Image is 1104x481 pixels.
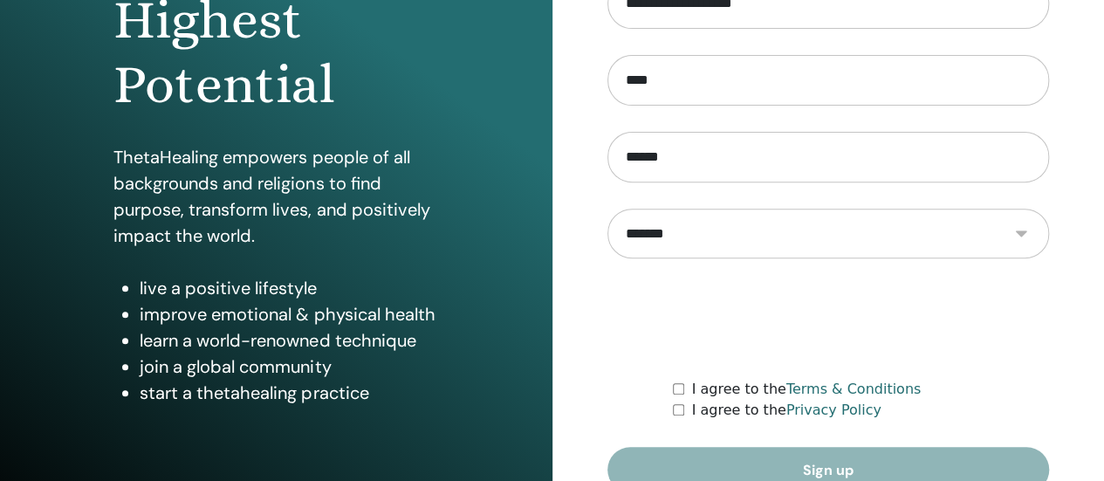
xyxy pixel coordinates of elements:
[140,301,438,327] li: improve emotional & physical health
[786,381,921,397] a: Terms & Conditions
[691,379,921,400] label: I agree to the
[140,275,438,301] li: live a positive lifestyle
[696,285,961,353] iframe: reCAPTCHA
[691,400,881,421] label: I agree to the
[140,354,438,380] li: join a global community
[113,144,438,249] p: ThetaHealing empowers people of all backgrounds and religions to find purpose, transform lives, a...
[786,402,881,418] a: Privacy Policy
[140,327,438,354] li: learn a world-renowned technique
[140,380,438,406] li: start a thetahealing practice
